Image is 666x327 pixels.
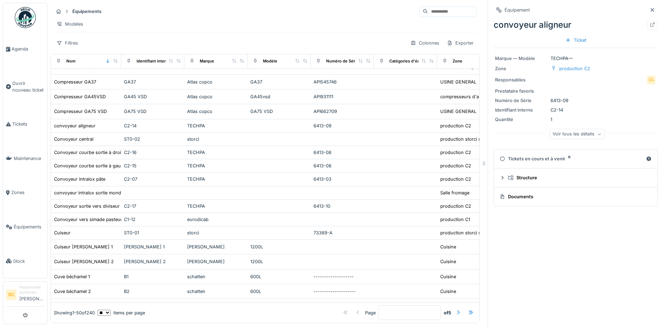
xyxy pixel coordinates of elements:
div: C2-16 [124,149,182,156]
div: production C2 [440,176,471,182]
div: production C1 [440,216,470,223]
div: Cuisine [440,288,456,295]
div: Structure [508,174,649,181]
div: Page [365,309,376,316]
div: B2 [124,288,182,295]
div: Cuve béchamel 2 [54,288,91,295]
div: storci [187,229,245,236]
div: 6413-09 [314,122,371,129]
div: production C2 [440,203,471,209]
div: Showing 1 - 50 of 240 [54,309,95,316]
div: GA75 VSD [124,108,182,115]
div: Cuisine [440,273,456,280]
div: TECHPA [187,149,245,156]
div: GA45 VSD [124,93,182,100]
div: Numéro de Série [495,97,548,104]
div: 1 [495,116,656,123]
div: Zone [495,65,548,72]
div: API662709 [314,108,371,115]
div: Colonnes [407,38,442,48]
div: items per page [98,309,145,316]
div: Compresseur GA75 VSD [54,108,107,115]
span: Agenda [12,46,45,52]
div: 1200L [250,243,308,250]
div: Cuve béchamel 1 [54,273,90,280]
div: Numéro de Série [326,58,358,64]
div: GA45vsd [250,93,308,100]
div: Cuiseur [PERSON_NAME] 2 [54,258,114,265]
div: 6413-09 [495,97,656,104]
div: production C2 [440,149,471,156]
span: Équipements [14,223,45,230]
div: Équipement [505,7,530,13]
div: storci [187,136,245,142]
div: GA37 [124,79,182,85]
div: Responsable technicien [19,285,45,295]
div: Ticket [562,35,589,45]
div: B1 [124,273,182,280]
div: Cuiseur [PERSON_NAME] 1 [54,243,113,250]
div: 6413-03 [314,176,371,182]
div: 1200L [250,258,308,265]
div: Prestataire favoris [495,88,548,94]
div: production C2 [440,162,471,169]
div: USINE GENERAL [440,79,476,85]
div: convoyeur intralox sortie mondini [54,189,126,196]
div: [PERSON_NAME] [187,258,245,265]
div: ------------------- [314,273,371,280]
a: Ouvrir nouveau ticket [3,66,47,107]
div: 600L [250,273,308,280]
a: Agenda [3,32,47,66]
strong: of 5 [444,309,451,316]
strong: Équipements [70,8,104,15]
li: [PERSON_NAME] [19,285,45,305]
summary: Tickets en cours et à venir0 [497,152,654,165]
div: API931111 [314,93,371,100]
div: TECHPA — [495,55,656,62]
li: BC [6,289,17,300]
div: Identifiant interne [137,58,171,64]
div: Compresseur GA45VSD [54,93,106,100]
span: Tickets [12,121,45,127]
div: Modèles [53,19,86,29]
span: Maintenance [14,155,45,162]
div: Quantité [495,116,548,123]
div: Cuisine [440,258,456,265]
div: convoyeur aligneur [54,122,95,129]
div: Modèle [263,58,277,64]
div: C1-12 [124,216,182,223]
div: 6413-10 [314,203,371,209]
div: [PERSON_NAME] 2 [124,258,182,265]
div: Marque [200,58,214,64]
div: C2-14 [124,122,182,129]
div: production storci macaroni [440,136,498,142]
div: Cuiseur [54,229,71,236]
div: OL [646,75,656,85]
summary: Structure [497,171,654,184]
div: TECHPA [187,162,245,169]
div: schatten [187,288,245,295]
div: TECHPA [187,203,245,209]
div: Cuisine [440,243,456,250]
div: Nom [66,58,75,64]
span: Stock [13,258,45,265]
div: Atlas copco [187,93,245,100]
div: Filtres [53,38,81,48]
div: 600L [250,288,308,295]
div: TECHPA [187,176,245,182]
div: 6413-08 [314,149,371,156]
div: Voir tous les détails [549,129,605,139]
div: Convoyeur courbe sortie à droite [54,149,125,156]
div: Marque — Modèle [495,55,548,62]
div: production storci macaroni [440,229,498,236]
a: BC Responsable technicien[PERSON_NAME] [6,285,45,307]
a: Zones [3,175,47,210]
img: Badge_color-CXgf-gQk.svg [15,7,36,28]
div: Catégories d'équipement [389,58,438,64]
div: eurodicab [187,216,245,223]
a: Maintenance [3,141,47,176]
div: USINE GENERAL [440,108,476,115]
div: Convoyeur sortie vers diviseur Pasto [54,203,133,209]
div: Compresseur GA37 [54,79,96,85]
div: Atlas copco [187,79,245,85]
